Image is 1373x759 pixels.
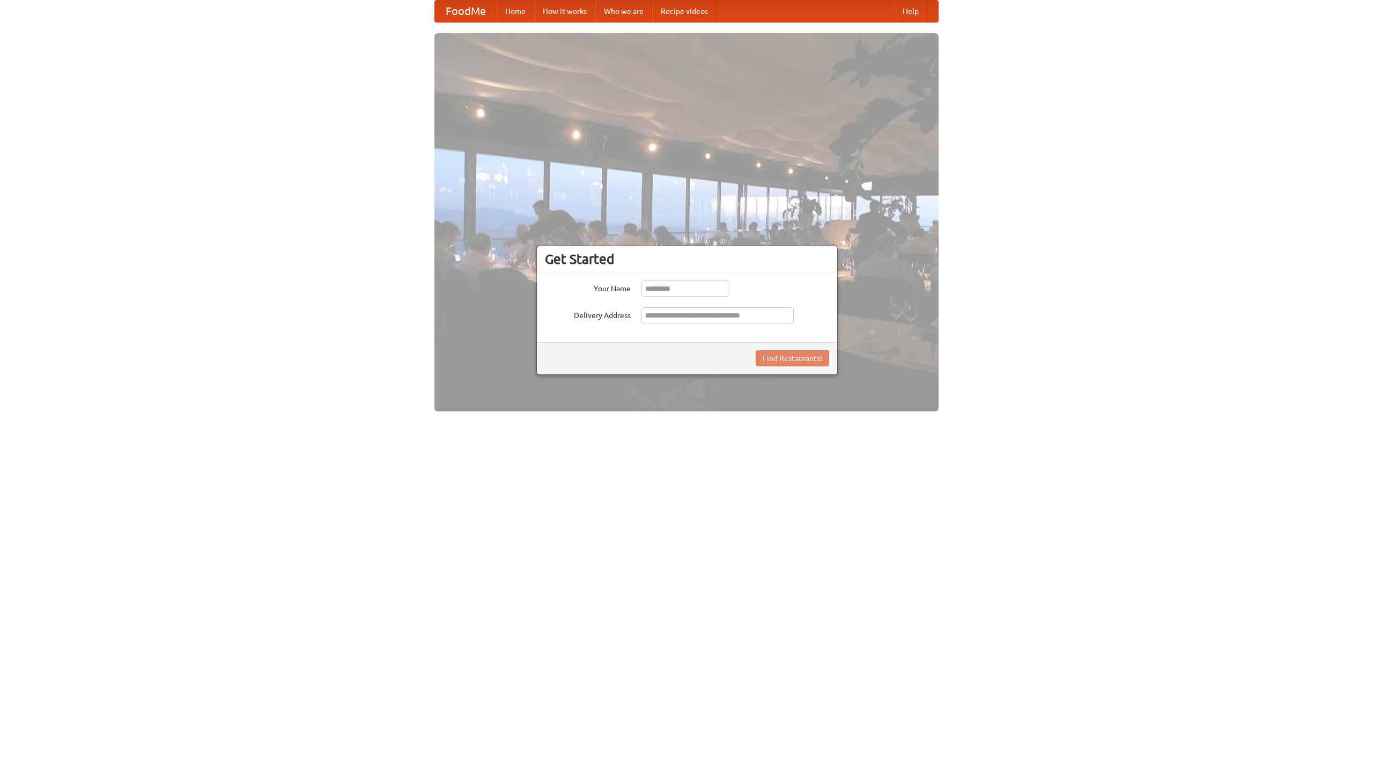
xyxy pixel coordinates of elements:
a: How it works [534,1,595,22]
label: Your Name [545,281,631,294]
button: Find Restaurants! [756,350,829,366]
a: Who we are [595,1,652,22]
a: Help [894,1,927,22]
a: FoodMe [435,1,497,22]
a: Home [497,1,534,22]
a: Recipe videos [652,1,717,22]
label: Delivery Address [545,307,631,321]
h3: Get Started [545,251,829,267]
